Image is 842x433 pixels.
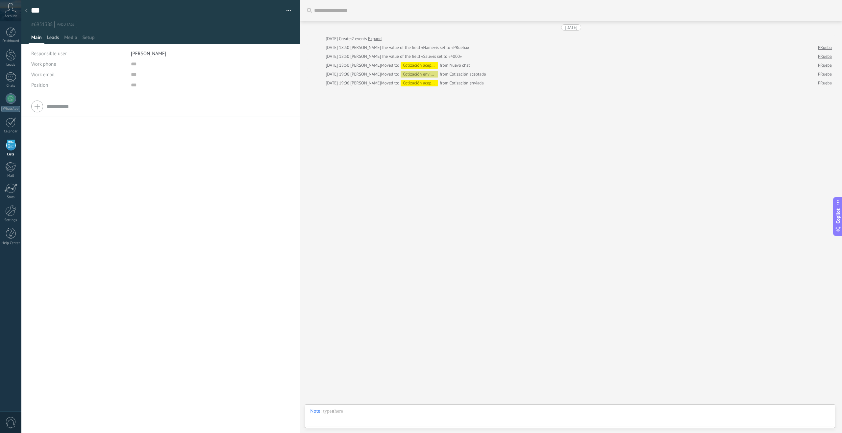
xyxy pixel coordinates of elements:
[326,62,350,69] div: [DATE] 18:50
[381,80,484,86] div: from Cotización enviada
[1,129,20,134] div: Calendar
[350,62,381,68] span: Salvador Melendez
[31,51,67,57] span: Responsible user
[83,34,95,44] span: Setup
[1,241,20,245] div: Help Center
[350,80,381,86] span: Salvador Melendez
[5,14,17,18] span: Account
[31,72,55,78] span: Work email
[31,80,126,90] div: Position
[381,80,399,86] span: Moved to:
[64,34,77,44] span: Media
[368,35,382,42] a: Expand
[433,53,462,60] span: is set to «4000»
[31,34,42,44] span: Main
[1,39,20,43] div: Dashboard
[1,174,20,178] div: Mail
[835,209,841,224] span: Copilot
[31,69,55,80] button: Work email
[57,22,75,27] span: #add tags
[350,54,381,59] span: Salvador Melendez
[381,71,486,78] div: from Cotización aceptada
[1,195,20,199] div: Stats
[1,84,20,88] div: Chats
[326,53,350,60] div: [DATE] 18:50
[818,80,832,86] a: PRueba
[31,21,53,28] span: #6951388
[818,53,832,60] a: PRueba
[381,71,399,78] span: Moved to:
[401,71,438,78] div: Cotización enviada
[401,80,438,86] div: Cotización aceptada
[47,34,59,44] span: Leads
[31,61,56,67] span: Work phone
[131,51,166,57] span: [PERSON_NAME]
[436,44,469,51] span: is set to «PRueba»
[326,44,350,51] div: [DATE] 18:50
[818,71,832,78] a: PRueba
[326,71,350,78] div: [DATE] 19:06
[350,71,381,77] span: Salvador Melendez
[565,24,577,31] div: [DATE]
[818,62,832,69] a: PRueba
[381,62,399,69] span: Moved to:
[31,59,56,69] button: Work phone
[31,48,126,59] div: Responsible user
[381,44,436,51] span: The value of the field «Name»
[1,106,20,112] div: WhatsApp
[326,80,350,86] div: [DATE] 19:06
[326,35,382,42] div: Create:
[326,35,339,42] div: [DATE]
[350,45,381,50] span: Salvador Melendez
[1,218,20,222] div: Settings
[381,53,433,60] span: The value of the field «Sale»
[1,63,20,67] div: Leads
[818,44,832,51] a: PRueba
[401,62,438,69] div: Cotización aceptada
[1,152,20,157] div: Lists
[352,35,367,42] span: 2 events
[31,83,48,88] span: Position
[381,62,470,69] div: from Nuevo chat
[320,408,321,415] span: :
